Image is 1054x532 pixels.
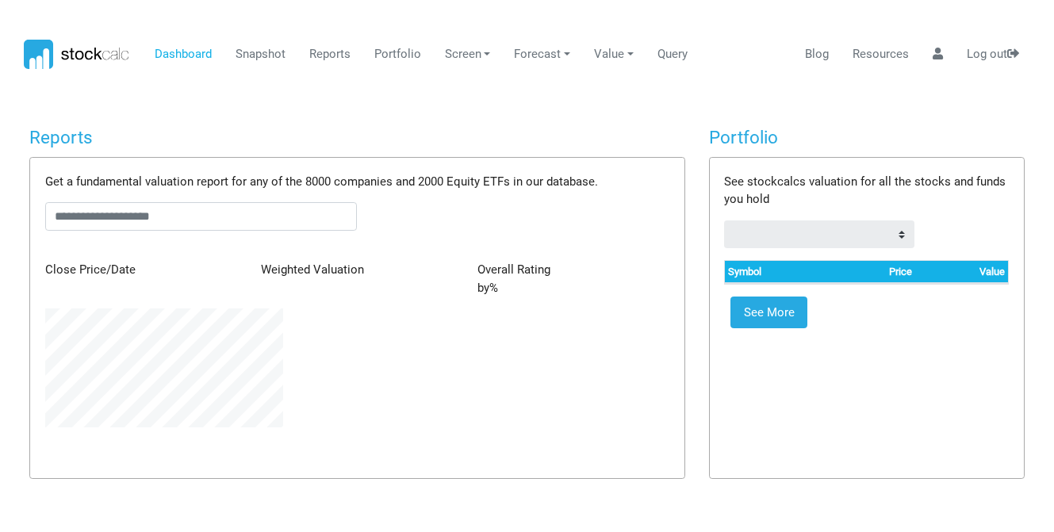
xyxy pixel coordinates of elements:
a: Snapshot [229,40,291,70]
h4: Reports [29,127,685,148]
p: Get a fundamental valuation report for any of the 8000 companies and 2000 Equity ETFs in our data... [45,173,669,191]
a: Query [651,40,693,70]
th: Price [824,261,915,283]
a: Blog [799,40,834,70]
p: See stockcalcs valuation for all the stocks and funds you hold [724,173,1009,209]
a: Dashboard [148,40,217,70]
th: Symbol [725,261,823,283]
a: Resources [846,40,914,70]
span: Overall Rating [477,262,550,277]
th: Value [915,261,1008,283]
h4: Portfolio [709,127,1025,148]
span: Close Price/Date [45,262,136,277]
a: Forecast [508,40,577,70]
span: Weighted Valuation [261,262,364,277]
a: Value [588,40,640,70]
a: Reports [303,40,356,70]
div: by % [466,261,681,297]
a: Portfolio [368,40,427,70]
a: Log out [960,40,1025,70]
a: See More [730,297,807,328]
a: Screen [439,40,496,70]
